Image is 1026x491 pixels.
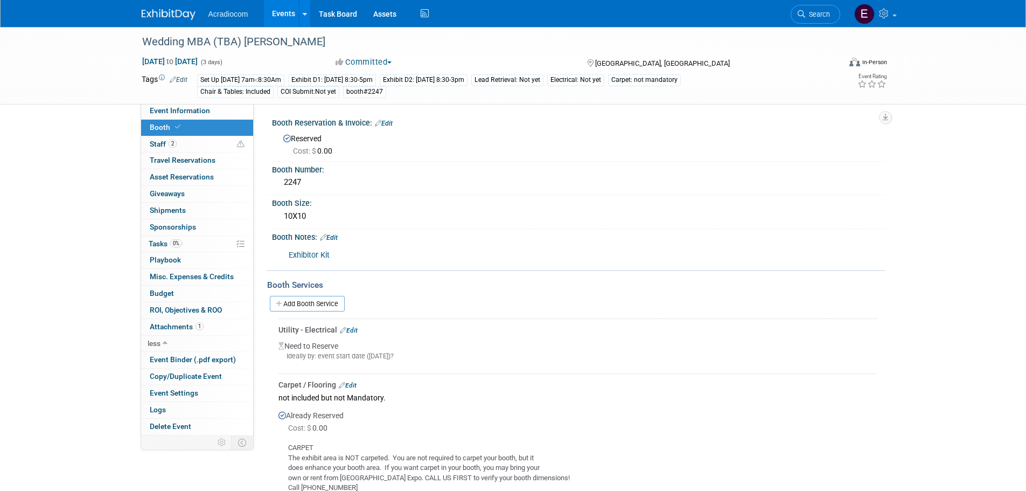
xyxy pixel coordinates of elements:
[380,74,467,86] div: Exhibit D2: [DATE] 8:30-3pm
[849,58,860,66] img: Format-Inperson.png
[138,32,824,52] div: Wedding MBA (TBA) [PERSON_NAME]
[272,115,885,129] div: Booth Reservation & Invoice:
[293,147,337,155] span: 0.00
[272,229,885,243] div: Booth Notes:
[150,389,198,397] span: Event Settings
[339,382,357,389] a: Edit
[805,10,830,18] span: Search
[608,74,681,86] div: Carpet: not mandatory
[197,74,284,86] div: Set Up [DATE] 7am-:8:30Am
[213,435,232,449] td: Personalize Event Tab Strip
[343,86,386,98] div: booth#2247
[141,153,253,169] a: Travel Reservations
[857,74,887,79] div: Event Rating
[280,208,877,225] div: 10X10
[141,120,253,136] a: Booth
[141,269,253,285] a: Misc. Expenses & Credits
[141,352,253,368] a: Event Binder (.pdf export)
[791,5,840,24] a: Search
[197,86,274,98] div: Chair & Tables: Included
[340,327,358,334] a: Edit
[150,372,222,381] span: Copy/Duplicate Event
[288,424,332,432] span: 0.00
[142,74,187,98] td: Tags
[293,147,317,155] span: Cost: $
[150,255,181,264] span: Playbook
[141,385,253,402] a: Event Settings
[141,336,253,352] a: less
[200,59,222,66] span: (3 days)
[150,355,236,364] span: Event Binder (.pdf export)
[277,86,339,98] div: COI Submit:Not yet
[150,140,177,148] span: Staff
[141,402,253,418] a: Logs
[141,319,253,335] a: Attachments1
[150,405,166,414] span: Logs
[280,130,877,156] div: Reserved
[141,302,253,319] a: ROI, Objectives & ROO
[165,57,175,66] span: to
[141,419,253,435] a: Delete Event
[175,124,180,130] i: Booth reservation complete
[141,169,253,185] a: Asset Reservations
[237,140,245,149] span: Potential Scheduling Conflict -- at least one attendee is tagged in another overlapping event.
[141,236,253,252] a: Tasks0%
[150,206,186,215] span: Shipments
[278,324,877,335] div: Utility - Electrical
[150,123,183,132] span: Booth
[320,234,338,241] a: Edit
[288,424,312,432] span: Cost: $
[595,59,730,67] span: [GEOGRAPHIC_DATA], [GEOGRAPHIC_DATA]
[777,56,888,72] div: Event Format
[170,76,187,84] a: Edit
[141,103,253,119] a: Event Information
[148,339,160,348] span: less
[142,57,198,66] span: [DATE] [DATE]
[280,174,877,191] div: 2247
[150,289,174,298] span: Budget
[471,74,543,86] div: Lead Retrieval: Not yet
[854,4,875,24] img: Elizabeth Martinez
[149,239,182,248] span: Tasks
[141,252,253,268] a: Playbook
[272,162,885,175] div: Booth Number:
[231,435,253,449] td: Toggle Event Tabs
[278,335,877,370] div: Need to Reserve
[141,286,253,302] a: Budget
[141,186,253,202] a: Giveaways
[278,390,877,405] div: not included but not Mandatory.
[150,189,185,198] span: Giveaways
[150,272,234,281] span: Misc. Expenses & Credits
[142,9,196,20] img: ExhibitDay
[267,279,885,291] div: Booth Services
[150,106,210,115] span: Event Information
[288,74,376,86] div: Exhibit D1: [DATE] 8:30-5pm
[150,422,191,431] span: Delete Event
[547,74,604,86] div: Electrical: Not yet
[150,223,196,231] span: Sponsorships
[141,203,253,219] a: Shipments
[196,322,204,330] span: 1
[150,172,214,181] span: Asset Reservations
[150,322,204,331] span: Attachments
[141,369,253,385] a: Copy/Duplicate Event
[150,306,222,314] span: ROI, Objectives & ROO
[278,351,877,361] div: Ideally by: event start date ([DATE])?
[332,57,396,68] button: Committed
[289,251,330,260] a: Exhibitor Kit
[141,219,253,236] a: Sponsorships
[862,58,887,66] div: In-Person
[278,379,877,390] div: Carpet / Flooring
[208,10,248,18] span: Acradiocom
[272,195,885,209] div: Booth Size:
[170,239,182,247] span: 0%
[270,296,345,312] a: Add Booth Service
[141,136,253,153] a: Staff2
[169,140,177,148] span: 2
[150,156,215,164] span: Travel Reservations
[375,120,393,127] a: Edit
